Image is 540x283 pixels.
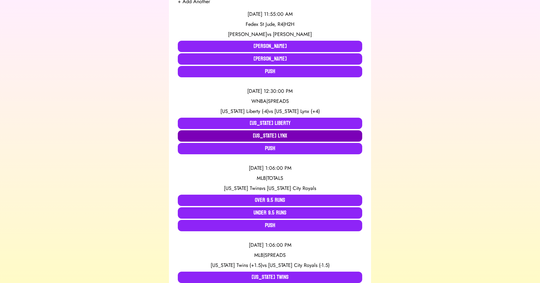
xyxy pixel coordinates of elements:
[178,174,362,182] div: MLB | TOTALS
[178,185,362,192] div: vs
[224,185,261,192] span: [US_STATE] Twins
[211,262,262,269] span: [US_STATE] Twins (+1.5)
[228,31,267,38] span: [PERSON_NAME]
[178,164,362,172] div: [DATE] 1:06:00 PM
[178,220,362,231] button: Push
[178,41,362,52] button: [PERSON_NAME]
[178,118,362,129] button: [US_STATE] Liberty
[178,21,362,28] div: Fedex St Jude, R4 | H2H
[220,108,269,115] span: [US_STATE] Liberty (-4)
[178,10,362,18] div: [DATE] 11:55:00 AM
[178,66,362,77] button: Push
[178,53,362,65] button: [PERSON_NAME]
[274,108,320,115] span: [US_STATE] Lynx (+4)
[267,185,316,192] span: [US_STATE] City Royals
[178,130,362,142] button: [US_STATE] Lynx
[178,143,362,154] button: Push
[178,207,362,219] button: Under 9.5 Runs
[268,262,330,269] span: [US_STATE] City Royals (-1.5)
[178,262,362,269] div: vs
[178,31,362,38] div: vs
[178,195,362,206] button: Over 9.5 Runs
[178,108,362,115] div: vs
[273,31,312,38] span: [PERSON_NAME]
[178,97,362,105] div: WNBA | SPREADS
[178,272,362,283] button: [US_STATE] Twins
[178,87,362,95] div: [DATE] 12:30:00 PM
[178,241,362,249] div: [DATE] 1:06:00 PM
[178,251,362,259] div: MLB | SPREADS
